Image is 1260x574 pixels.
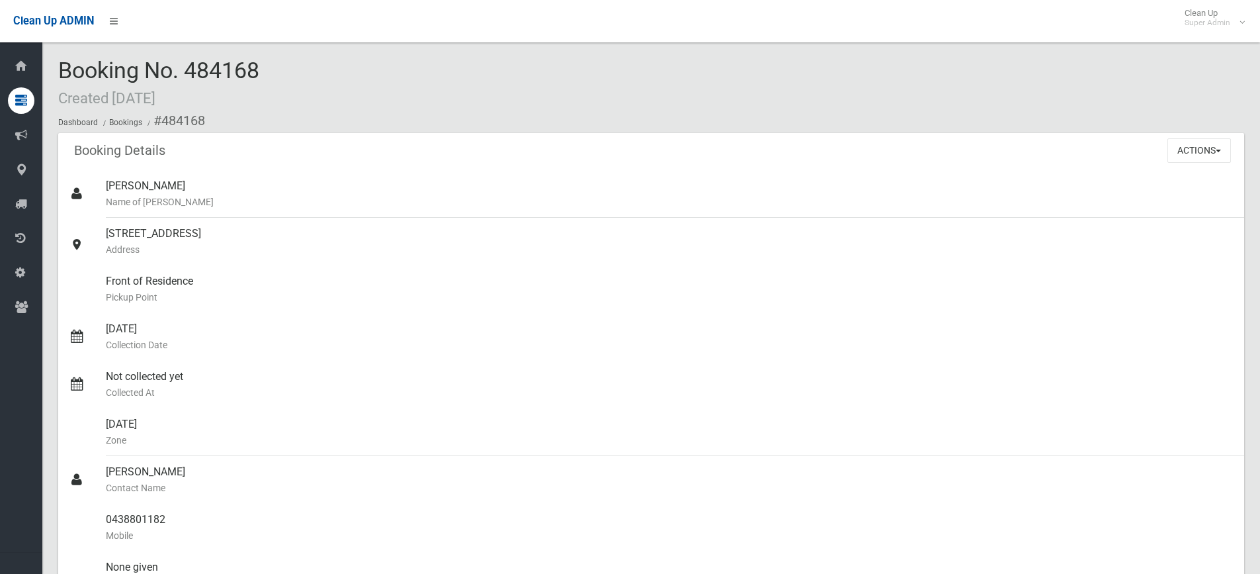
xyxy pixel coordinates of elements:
header: Booking Details [58,138,181,164]
div: [STREET_ADDRESS] [106,218,1234,265]
small: Zone [106,432,1234,448]
small: Collected At [106,385,1234,401]
div: [DATE] [106,408,1234,456]
span: Clean Up ADMIN [13,15,94,27]
div: 0438801182 [106,504,1234,551]
small: Super Admin [1185,18,1230,28]
li: #484168 [144,109,205,133]
a: Bookings [109,118,142,127]
small: Name of [PERSON_NAME] [106,194,1234,210]
small: Mobile [106,528,1234,544]
button: Actions [1167,138,1231,163]
div: [PERSON_NAME] [106,170,1234,218]
div: Front of Residence [106,265,1234,313]
small: Collection Date [106,337,1234,353]
a: Dashboard [58,118,98,127]
div: Not collected yet [106,361,1234,408]
span: Booking No. 484168 [58,57,259,109]
small: Pickup Point [106,289,1234,305]
small: Created [DATE] [58,89,155,107]
span: Clean Up [1178,8,1243,28]
div: [PERSON_NAME] [106,456,1234,504]
small: Contact Name [106,480,1234,496]
small: Address [106,242,1234,258]
div: [DATE] [106,313,1234,361]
